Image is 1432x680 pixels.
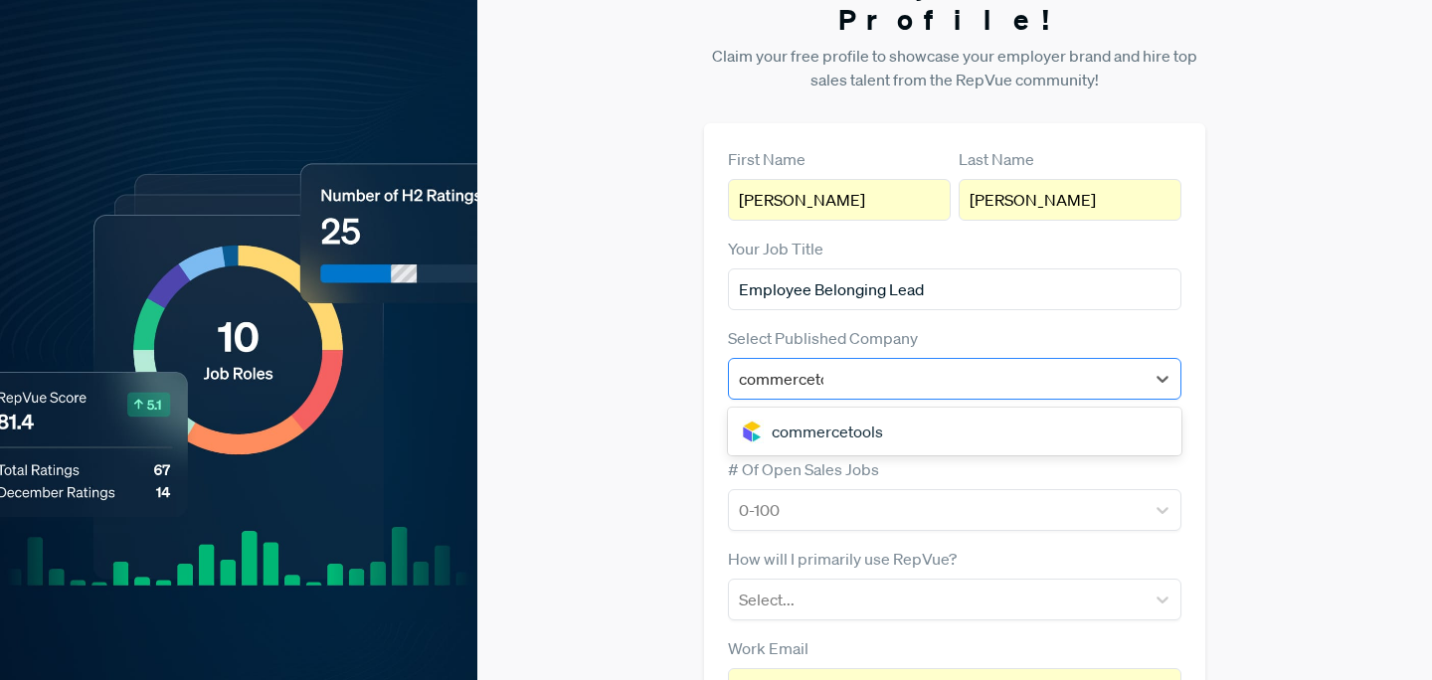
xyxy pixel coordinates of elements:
img: commercetools [740,420,764,443]
label: Work Email [728,636,808,660]
input: Last Name [959,179,1181,221]
label: Last Name [959,147,1034,171]
label: Your Job Title [728,237,823,260]
label: Select Published Company [728,326,918,350]
label: # Of Open Sales Jobs [728,457,879,481]
input: First Name [728,179,951,221]
input: Title [728,268,1181,310]
label: First Name [728,147,805,171]
div: commercetools [728,412,1181,451]
label: How will I primarily use RepVue? [728,547,957,571]
p: Claim your free profile to showcase your employer brand and hire top sales talent from the RepVue... [704,44,1205,91]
